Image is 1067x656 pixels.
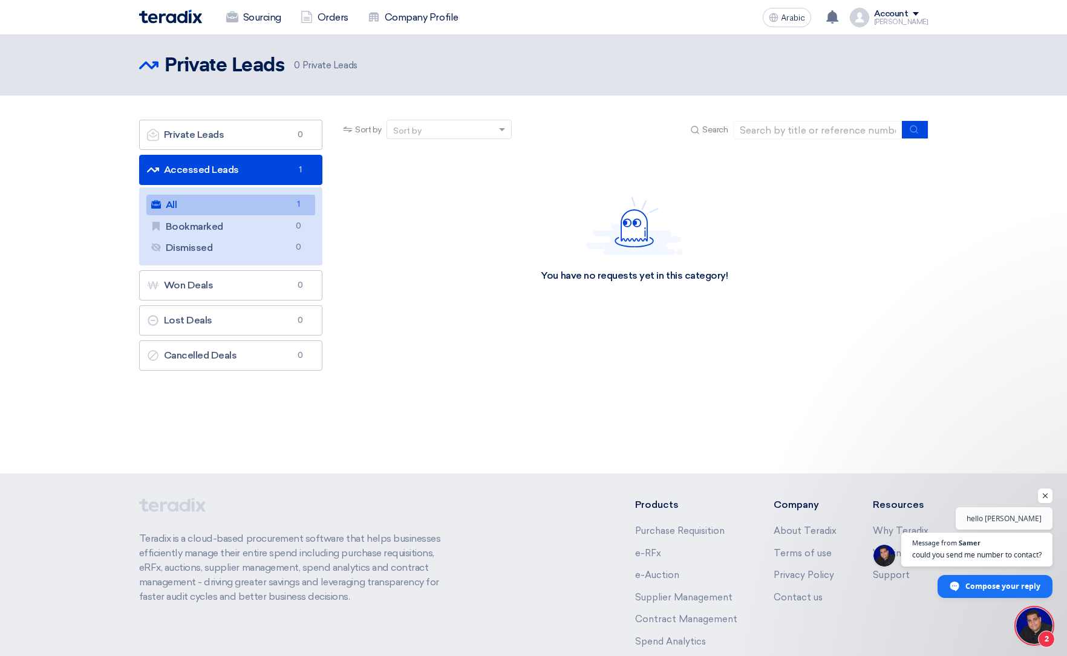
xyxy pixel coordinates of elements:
[586,196,683,255] img: Hello
[139,10,202,24] img: Teradix logo
[733,121,902,139] input: Search by title or reference number
[296,242,301,252] font: 0
[1016,608,1052,644] a: Open chat
[296,221,301,230] font: 0
[850,8,869,27] img: profile_test.png
[302,60,357,71] font: Private Leads
[967,513,1042,524] span: hello [PERSON_NAME]
[702,125,728,135] font: Search
[635,636,706,647] a: Spend Analytics
[139,533,441,602] font: Teradix is ​​a cloud-based procurement software that helps businesses efficiently manage their en...
[139,270,323,300] a: Won Deals0
[635,570,679,580] a: e-Auction
[635,548,661,559] a: e-RFx
[912,549,1042,560] span: could you send me number to contact?
[541,270,728,281] font: You have no requests yet in this category!
[873,525,928,536] a: Why Teradix
[165,56,285,76] font: Private Leads
[1038,631,1055,648] span: 2
[873,548,914,559] a: Webinars
[912,539,957,546] span: Message from
[781,13,805,23] font: Arabic
[774,592,823,603] a: Contact us
[298,316,303,325] font: 0
[139,305,323,336] a: Lost Deals0
[164,279,214,291] font: Won Deals
[385,11,458,23] font: Company Profile
[164,349,237,361] font: Cancelled Deals
[635,592,733,603] a: Supplier Management
[635,614,737,625] a: Contract Management
[298,351,303,360] font: 0
[294,60,300,71] font: 0
[139,340,323,371] a: Cancelled Deals0
[166,221,223,232] font: Bookmarked
[166,199,177,210] font: All
[243,11,281,23] font: Sourcing
[355,125,382,135] font: Sort by
[291,4,358,31] a: Orders
[217,4,291,31] a: Sourcing
[873,499,924,510] font: Resources
[166,242,213,253] font: Dismissed
[139,120,323,150] a: Private Leads0
[959,539,981,546] span: Samer
[873,570,910,580] a: Support
[318,11,348,23] font: Orders
[774,570,834,580] a: Privacy Policy
[874,18,928,26] font: [PERSON_NAME]
[164,164,239,175] font: Accessed Leads
[164,314,212,326] font: Lost Deals
[298,130,303,139] font: 0
[874,8,909,19] font: Account
[635,525,725,536] a: Purchase Requisition
[164,129,224,140] font: Private Leads
[763,8,811,27] button: Arabic
[299,165,302,174] font: 1
[139,155,323,185] a: Accessed Leads1
[774,548,832,559] a: Terms of use
[298,281,303,290] font: 0
[635,499,679,510] font: Products
[297,200,300,209] font: 1
[774,525,837,536] a: About Teradix
[393,126,422,136] font: Sort by
[965,576,1040,597] span: Compose your reply
[774,499,819,510] font: Company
